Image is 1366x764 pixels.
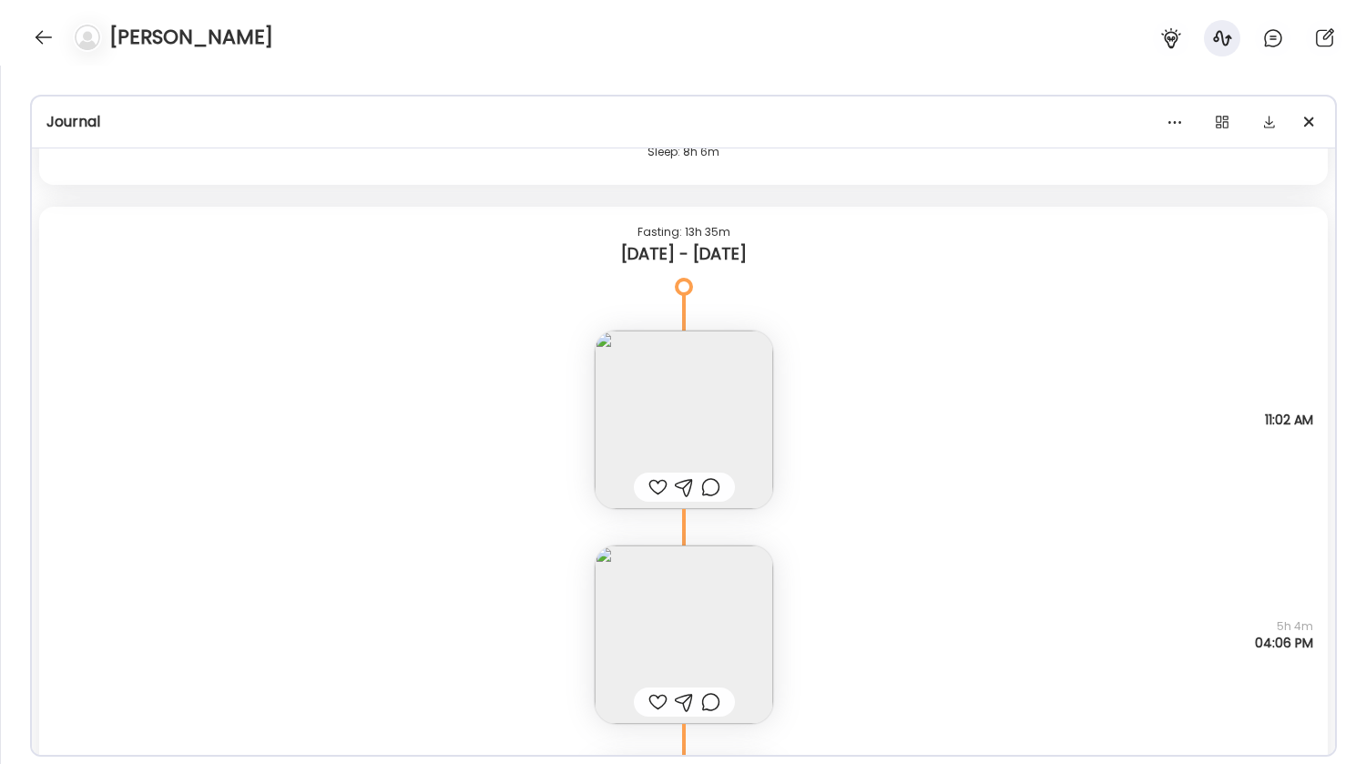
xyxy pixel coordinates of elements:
[54,243,1313,265] div: [DATE] - [DATE]
[109,23,273,52] h4: [PERSON_NAME]
[75,25,100,50] img: bg-avatar-default.svg
[1255,618,1313,635] span: 5h 4m
[595,331,773,509] img: images%2FSyrGBYAVVvbbqagpCtJKyRqPwrD3%2FQu9ZAssoH7Hrj9sJigsJ%2FYKXfCMk0iGUTes4YeROZ_240
[1255,635,1313,651] span: 04:06 PM
[1265,412,1313,428] span: 11:02 AM
[54,221,1313,243] div: Fasting: 13h 35m
[46,111,1320,133] div: Journal
[595,545,773,724] img: images%2FSyrGBYAVVvbbqagpCtJKyRqPwrD3%2FGDVs37U3dalXQWrA0nfS%2FSVgcYwqk6DpOTiJj7pU5_240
